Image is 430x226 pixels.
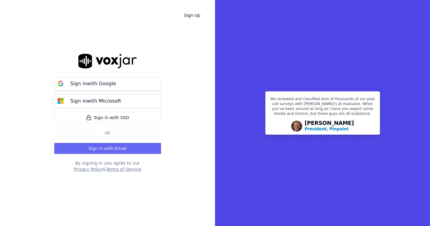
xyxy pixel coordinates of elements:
button: Terms of Service [106,166,141,172]
a: Sign in with SSO [54,112,161,123]
button: Sign inwith Google [54,77,161,91]
a: Sign Up [179,10,205,21]
button: Privacy Policy [74,166,103,172]
div: [PERSON_NAME] [305,120,354,132]
p: We reviewed and classified tens of thousands of our post call surveys with [PERSON_NAME]'s AI eva... [269,97,376,118]
span: Or [102,131,113,136]
img: Avatar [291,121,302,132]
img: google Sign in button [55,78,67,90]
img: microsoft Sign in button [55,95,67,107]
p: President, Pinpoint [305,126,349,132]
div: By signing in you agree to our & [54,160,161,172]
button: Sign inwith Microsoft [54,94,161,108]
p: Sign in with Google [70,80,116,87]
p: Sign in with Microsoft [70,97,121,105]
button: Sign in with Email [54,143,161,154]
img: logo [78,54,137,68]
